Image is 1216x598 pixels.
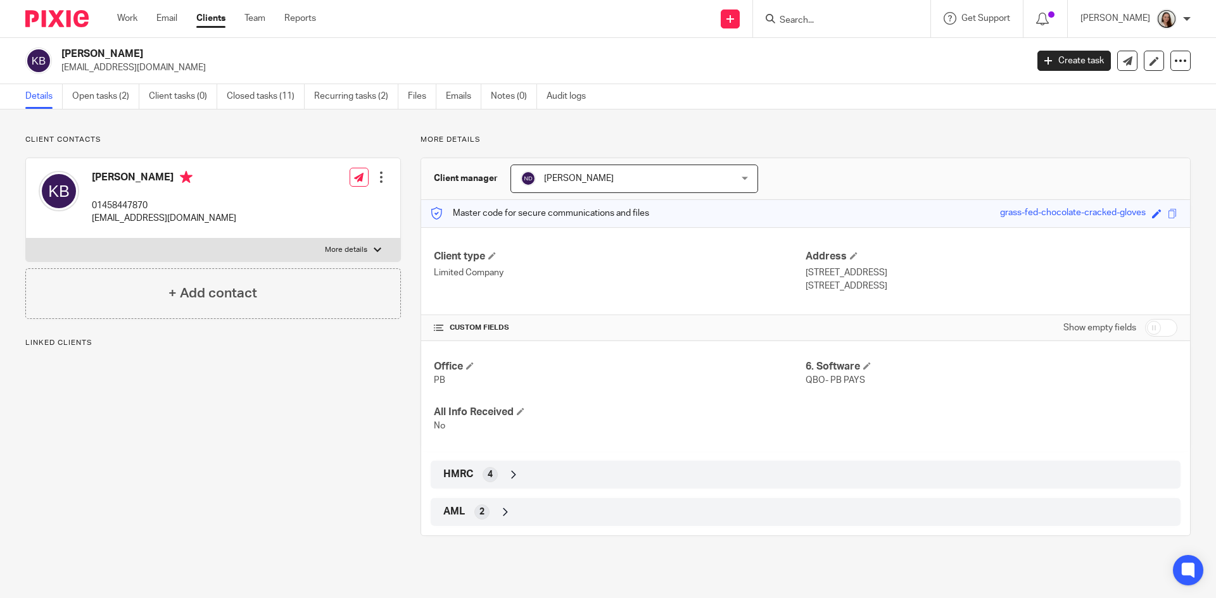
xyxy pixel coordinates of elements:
[92,212,236,225] p: [EMAIL_ADDRESS][DOMAIN_NAME]
[421,135,1191,145] p: More details
[434,376,445,385] span: PB
[434,406,806,419] h4: All Info Received
[227,84,305,109] a: Closed tasks (11)
[25,84,63,109] a: Details
[806,250,1177,263] h4: Address
[39,171,79,211] img: svg%3E
[180,171,193,184] i: Primary
[806,360,1177,373] h4: 6. Software
[434,421,445,430] span: No
[25,47,52,74] img: svg%3E
[443,505,465,518] span: AML
[25,338,401,348] p: Linked clients
[25,135,401,145] p: Client contacts
[92,171,236,187] h4: [PERSON_NAME]
[434,360,806,373] h4: Office
[961,14,1010,23] span: Get Support
[72,84,139,109] a: Open tasks (2)
[806,266,1177,279] p: [STREET_ADDRESS]
[408,84,436,109] a: Files
[1000,206,1146,221] div: grass-fed-chocolate-cracked-gloves
[1063,321,1136,334] label: Show empty fields
[479,506,484,518] span: 2
[156,12,177,25] a: Email
[1156,9,1177,29] img: Profile.png
[1080,12,1150,25] p: [PERSON_NAME]
[443,468,473,481] span: HMRC
[806,280,1177,292] p: [STREET_ADDRESS]
[446,84,481,109] a: Emails
[284,12,316,25] a: Reports
[168,283,257,303] h4: + Add contact
[434,266,806,279] p: Limited Company
[778,15,892,27] input: Search
[325,245,367,255] p: More details
[314,84,398,109] a: Recurring tasks (2)
[488,468,493,481] span: 4
[491,84,537,109] a: Notes (0)
[434,250,806,263] h4: Client type
[434,323,806,333] h4: CUSTOM FIELDS
[431,207,649,220] p: Master code for secure communications and files
[149,84,217,109] a: Client tasks (0)
[61,61,1018,74] p: [EMAIL_ADDRESS][DOMAIN_NAME]
[1037,51,1111,71] a: Create task
[196,12,225,25] a: Clients
[117,12,137,25] a: Work
[806,376,865,385] span: QBO- PB PAYS
[25,10,89,27] img: Pixie
[92,199,236,212] p: 01458447870
[544,174,614,183] span: [PERSON_NAME]
[521,171,536,186] img: svg%3E
[434,172,498,185] h3: Client manager
[61,47,827,61] h2: [PERSON_NAME]
[244,12,265,25] a: Team
[547,84,595,109] a: Audit logs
